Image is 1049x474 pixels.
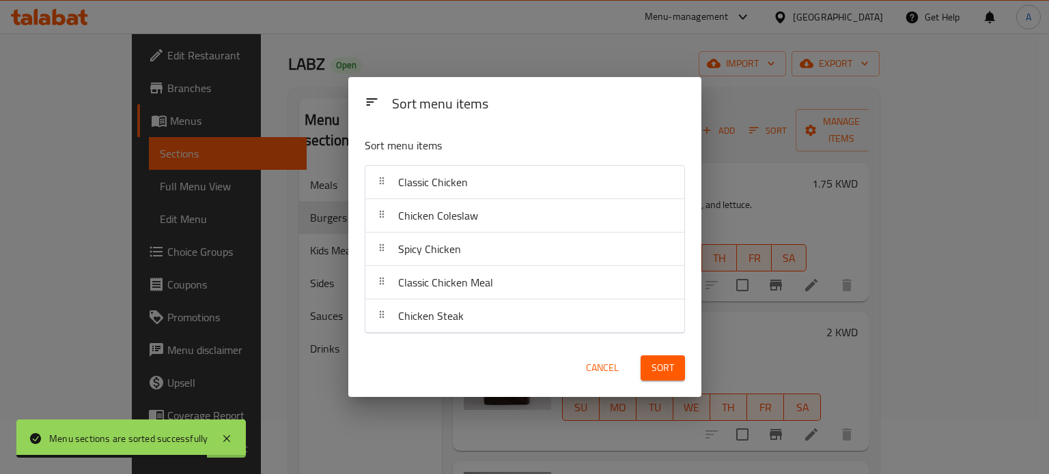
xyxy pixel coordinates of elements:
[365,137,619,154] p: Sort menu items
[641,355,685,381] button: Sort
[365,199,684,233] div: Chicken Coleslaw
[49,431,208,446] div: Menu sections are sorted successfully
[398,272,493,293] span: Classic Chicken Meal
[581,355,624,381] button: Cancel
[387,89,690,120] div: Sort menu items
[586,359,619,376] span: Cancel
[398,306,464,326] span: Chicken Steak
[365,266,684,299] div: Classic Chicken Meal
[365,233,684,266] div: Spicy Chicken
[365,299,684,333] div: Chicken Steak
[652,359,674,376] span: Sort
[365,166,684,199] div: Classic Chicken
[398,239,461,259] span: Spicy Chicken
[398,172,468,192] span: Classic Chicken
[398,205,478,226] span: Chicken Coleslaw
